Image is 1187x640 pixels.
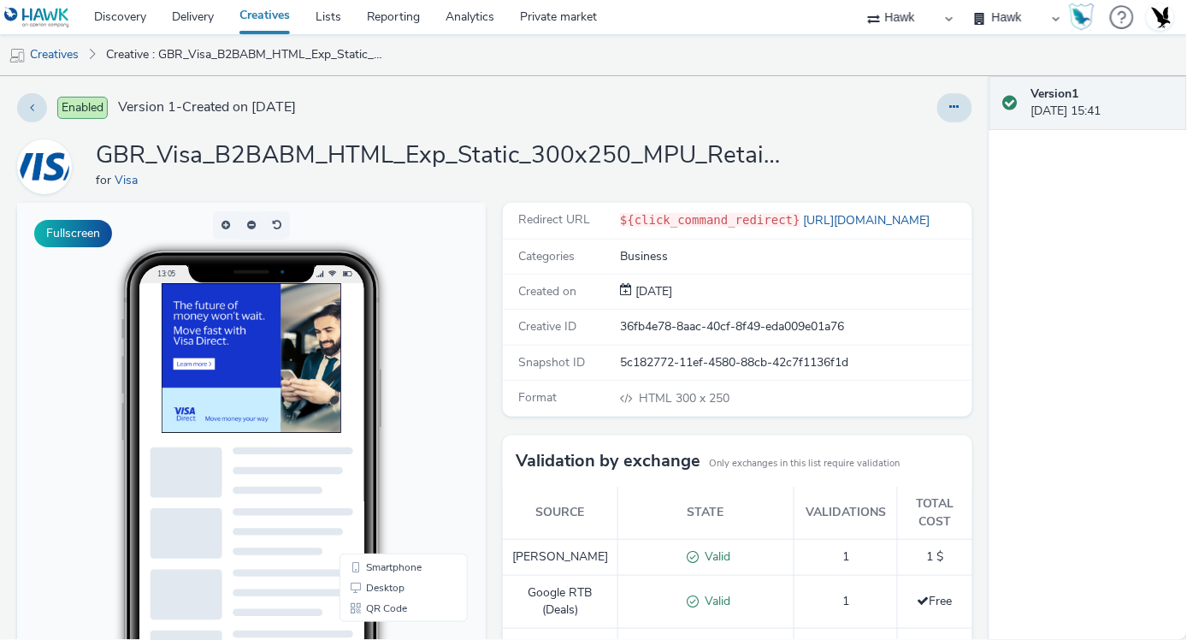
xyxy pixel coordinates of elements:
[617,487,794,539] th: State
[1031,86,1173,121] div: [DATE] 15:41
[1031,86,1079,102] strong: Version 1
[632,283,672,299] span: [DATE]
[800,212,937,228] a: [URL][DOMAIN_NAME]
[57,97,108,119] span: Enabled
[349,359,405,370] span: Smartphone
[96,139,780,172] h1: GBR_Visa_B2BABM_HTML_Exp_Static_300x250_MPU_RetailBankMessage_EU_20250818
[1069,3,1095,31] img: Hawk Academy
[699,548,730,565] span: Valid
[1069,3,1101,31] a: Hawk Academy
[620,318,971,335] div: 36fb4e78-8aac-40cf-8f49-eda009e01a76
[516,448,700,474] h3: Validation by exchange
[620,213,800,227] code: ${click_command_redirect}
[96,172,115,188] span: for
[17,158,79,175] a: Visa
[503,487,617,539] th: Source
[326,354,447,375] li: Smartphone
[20,142,69,192] img: Visa
[637,390,729,406] span: 300 x 250
[118,98,296,117] span: Version 1 - Created on [DATE]
[842,548,849,565] span: 1
[326,395,447,416] li: QR Code
[503,575,617,628] td: Google RTB (Deals)
[503,540,617,576] td: [PERSON_NAME]
[115,172,145,188] a: Visa
[326,375,447,395] li: Desktop
[349,400,390,411] span: QR Code
[518,211,590,228] span: Redirect URL
[632,283,672,300] div: Creation 18 August 2025, 15:41
[620,248,971,265] div: Business
[4,7,70,28] img: undefined Logo
[518,318,576,335] span: Creative ID
[620,354,971,371] div: 5c182772-11ef-4580-88cb-42c7f1136f1d
[639,390,676,406] span: HTML
[1148,4,1173,30] img: Account UK
[699,593,730,609] span: Valid
[9,47,26,64] img: mobile
[518,389,557,406] span: Format
[918,593,953,609] span: Free
[518,354,585,370] span: Snapshot ID
[97,34,394,75] a: Creative : GBR_Visa_B2BABM_HTML_Exp_Static_300x250_MPU_RetailBankMessage_EU_20250818
[898,487,972,539] th: Total cost
[927,548,944,565] span: 1 $
[518,248,575,264] span: Categories
[709,457,900,471] small: Only exchanges in this list require validation
[349,380,387,390] span: Desktop
[794,487,898,539] th: Validations
[34,220,112,247] button: Fullscreen
[518,283,576,299] span: Created on
[140,66,159,75] span: 13:05
[842,593,849,609] span: 1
